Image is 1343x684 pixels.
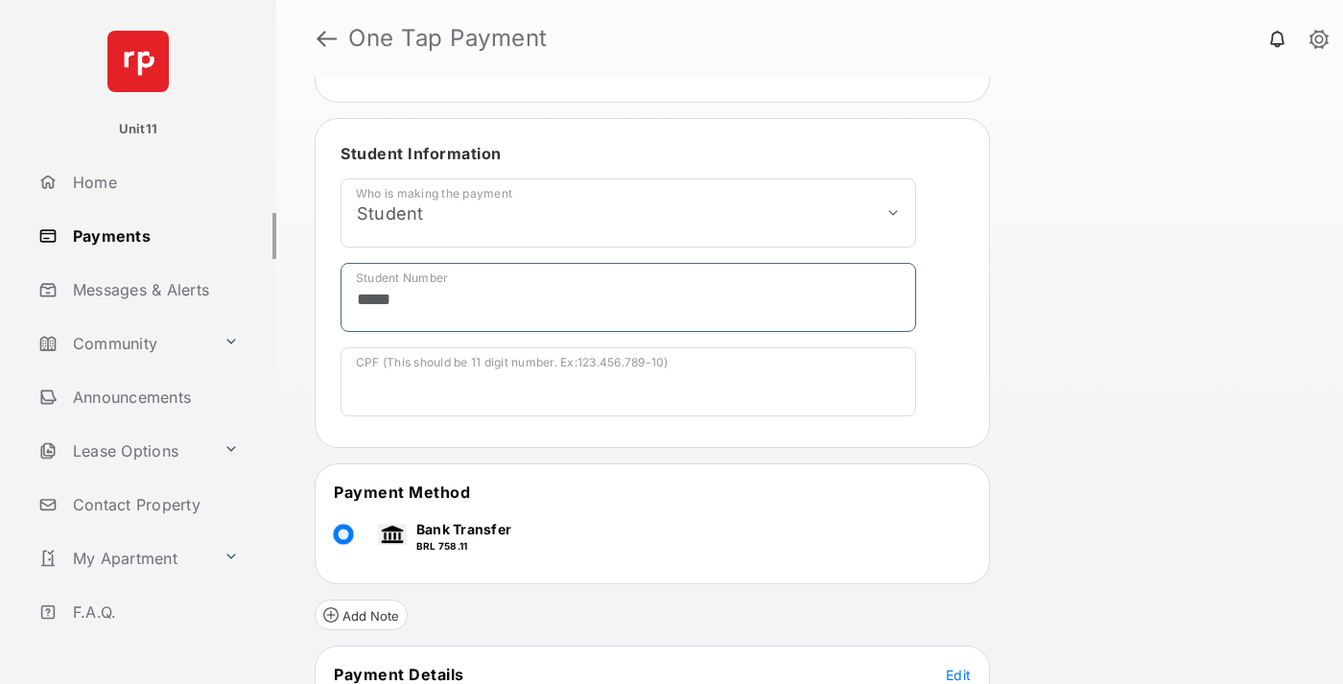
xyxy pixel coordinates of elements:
[31,482,276,528] a: Contact Property
[31,535,216,581] a: My Apartment
[334,483,470,502] span: Payment Method
[334,665,464,684] span: Payment Details
[946,667,971,683] span: Edit
[31,267,276,313] a: Messages & Alerts
[31,428,216,474] a: Lease Options
[31,159,276,205] a: Home
[348,27,548,50] strong: One Tap Payment
[107,31,169,92] img: svg+xml;base64,PHN2ZyB4bWxucz0iaHR0cDovL3d3dy53My5vcmcvMjAwMC9zdmciIHdpZHRoPSI2NCIgaGVpZ2h0PSI2NC...
[946,665,971,684] button: Edit
[378,524,407,545] img: bank.png
[416,519,511,539] p: Bank Transfer
[341,144,502,163] span: Student Information
[31,374,276,420] a: Announcements
[416,539,511,554] p: BRL 758.11
[31,589,276,635] a: F.A.Q.
[315,600,408,630] button: Add Note
[31,320,216,366] a: Community
[119,120,158,139] p: Unit11
[31,213,276,259] a: Payments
